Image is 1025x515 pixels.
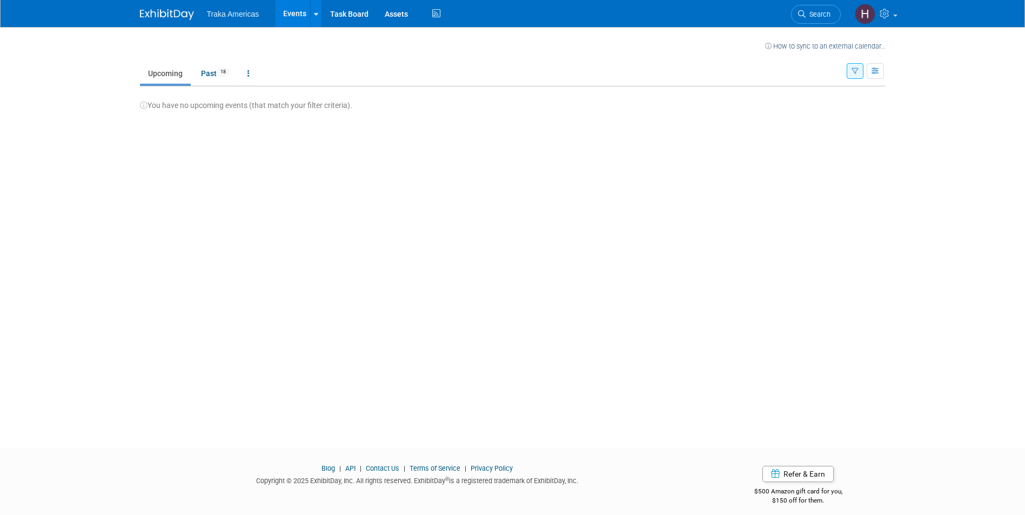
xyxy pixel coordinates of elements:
[140,9,194,20] img: ExhibitDay
[140,101,352,110] span: You have no upcoming events (that match your filter criteria).
[711,480,886,505] div: $500 Amazon gift card for you,
[337,464,344,472] span: |
[366,464,399,472] a: Contact Us
[193,63,237,84] a: Past18
[321,464,335,472] a: Blog
[345,464,356,472] a: API
[855,4,875,24] img: Hector Melendez
[140,63,191,84] a: Upcoming
[471,464,513,472] a: Privacy Policy
[445,476,449,482] sup: ®
[410,464,460,472] a: Terms of Service
[765,42,886,50] a: How to sync to an external calendar...
[806,10,830,18] span: Search
[357,464,364,472] span: |
[217,68,229,76] span: 18
[401,464,408,472] span: |
[140,473,695,486] div: Copyright © 2025 ExhibitDay, Inc. All rights reserved. ExhibitDay is a registered trademark of Ex...
[791,5,841,24] a: Search
[207,10,259,18] span: Traka Americas
[711,496,886,505] div: $150 off for them.
[462,464,469,472] span: |
[762,466,834,482] a: Refer & Earn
